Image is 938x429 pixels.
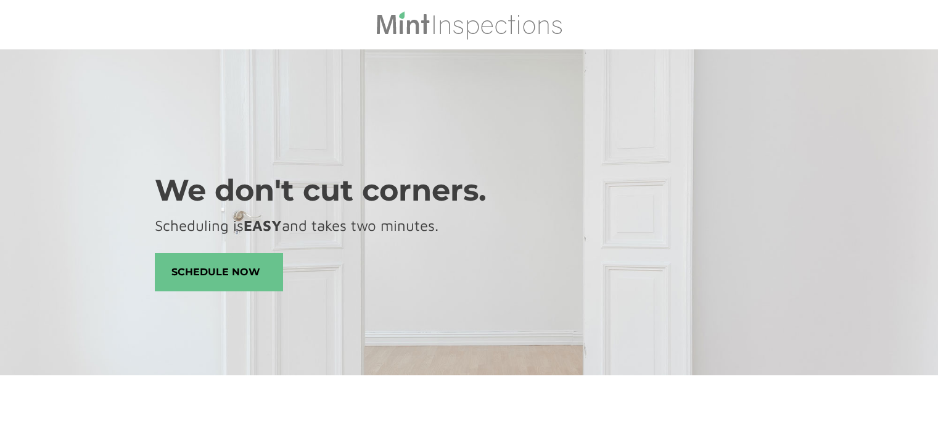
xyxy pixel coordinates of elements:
font: We don't cut corners. [155,172,487,208]
a: schedule now [155,253,283,291]
strong: EASY [244,217,282,234]
img: Mint Inspections [375,10,563,40]
span: schedule now [155,254,282,291]
font: Scheduling is and takes two minutes. [155,217,438,234]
